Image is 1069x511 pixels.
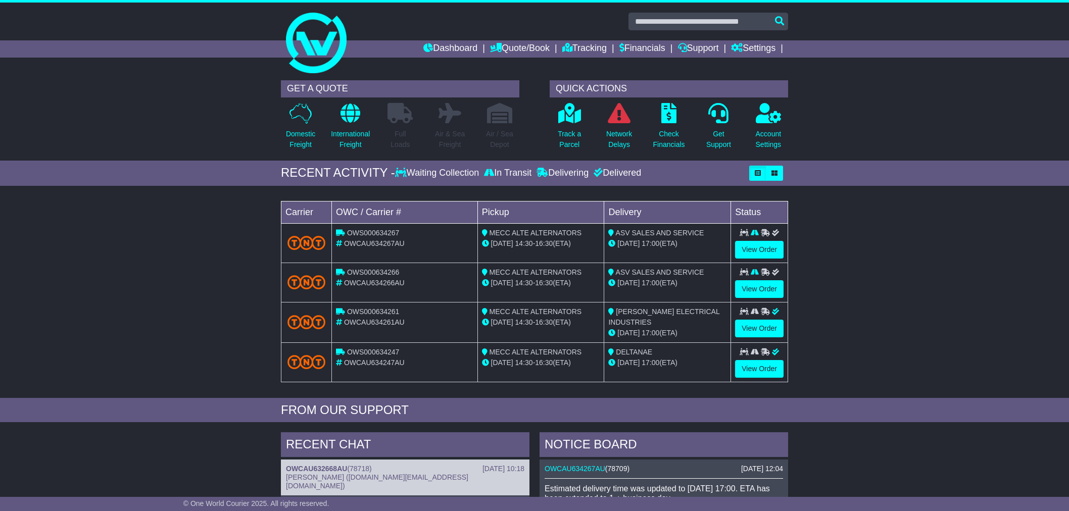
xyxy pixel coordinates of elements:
[653,103,686,156] a: CheckFinancials
[557,103,581,156] a: Track aParcel
[482,465,524,473] div: [DATE] 10:18
[642,359,659,367] span: 17:00
[545,465,605,473] a: OWCAU634267AU
[395,168,481,179] div: Waiting Collection
[423,40,477,58] a: Dashboard
[515,239,533,247] span: 14:30
[735,320,784,337] a: View Order
[281,166,395,180] div: RECENT ACTIVITY -
[515,279,533,287] span: 14:30
[735,360,784,378] a: View Order
[347,348,400,356] span: OWS000634247
[545,484,783,503] div: Estimated delivery time was updated to [DATE] 17:00. ETA has been extended to 1 + business day..
[281,432,529,459] div: RECENT CHAT
[735,280,784,298] a: View Order
[491,239,513,247] span: [DATE]
[330,103,370,156] a: InternationalFreight
[281,403,788,418] div: FROM OUR SUPPORT
[491,318,513,326] span: [DATE]
[619,40,665,58] a: Financials
[482,238,600,249] div: - (ETA)
[653,129,685,150] p: Check Financials
[617,359,640,367] span: [DATE]
[287,315,325,329] img: TNT_Domestic.png
[706,129,731,150] p: Get Support
[490,268,582,276] span: MECC ALTE ALTERNATORS
[344,279,405,287] span: OWCAU634266AU
[482,317,600,328] div: - (ETA)
[183,499,329,507] span: © One World Courier 2025. All rights reserved.
[490,229,582,237] span: MECC ALTE ALTERNATORS
[616,268,704,276] span: ASV SALES AND SERVICE
[608,308,719,326] span: [PERSON_NAME] ELECTRICAL INDUSTRIES
[558,129,581,150] p: Track a Parcel
[608,357,726,368] div: (ETA)
[608,278,726,288] div: (ETA)
[608,328,726,338] div: (ETA)
[477,201,604,223] td: Pickup
[535,239,553,247] span: 16:30
[642,279,659,287] span: 17:00
[731,201,788,223] td: Status
[642,239,659,247] span: 17:00
[281,201,332,223] td: Carrier
[347,229,400,237] span: OWS000634267
[735,241,784,259] a: View Order
[545,465,783,473] div: ( )
[286,465,524,473] div: ( )
[287,275,325,289] img: TNT_Domestic.png
[550,80,788,97] div: QUICK ACTIONS
[287,355,325,369] img: TNT_Domestic.png
[331,129,370,150] p: International Freight
[347,308,400,316] span: OWS000634261
[591,168,641,179] div: Delivered
[540,432,788,459] div: NOTICE BOARD
[490,40,550,58] a: Quote/Book
[606,129,632,150] p: Network Delays
[535,359,553,367] span: 16:30
[608,465,627,473] span: 78709
[481,168,534,179] div: In Transit
[387,129,413,150] p: Full Loads
[435,129,465,150] p: Air & Sea Freight
[344,239,405,247] span: OWCAU634267AU
[535,279,553,287] span: 16:30
[604,201,731,223] td: Delivery
[281,80,519,97] div: GET A QUOTE
[286,129,315,150] p: Domestic Freight
[642,329,659,337] span: 17:00
[756,129,782,150] p: Account Settings
[617,279,640,287] span: [DATE]
[287,236,325,249] img: TNT_Domestic.png
[731,40,775,58] a: Settings
[608,238,726,249] div: (ETA)
[344,318,405,326] span: OWCAU634261AU
[706,103,732,156] a: GetSupport
[347,268,400,276] span: OWS000634266
[606,103,633,156] a: NetworkDelays
[350,465,369,473] span: 78718
[755,103,782,156] a: AccountSettings
[535,318,553,326] span: 16:30
[490,348,582,356] span: MECC ALTE ALTERNATORS
[617,239,640,247] span: [DATE]
[332,201,478,223] td: OWC / Carrier #
[491,359,513,367] span: [DATE]
[286,473,468,490] span: [PERSON_NAME] ([DOMAIN_NAME][EMAIL_ADDRESS][DOMAIN_NAME])
[482,278,600,288] div: - (ETA)
[515,359,533,367] span: 14:30
[285,103,316,156] a: DomesticFreight
[286,465,347,473] a: OWCAU632668AU
[678,40,719,58] a: Support
[562,40,607,58] a: Tracking
[534,168,591,179] div: Delivering
[486,129,513,150] p: Air / Sea Depot
[491,279,513,287] span: [DATE]
[490,308,582,316] span: MECC ALTE ALTERNATORS
[617,329,640,337] span: [DATE]
[616,229,704,237] span: ASV SALES AND SERVICE
[344,359,405,367] span: OWCAU634247AU
[741,465,783,473] div: [DATE] 12:04
[616,348,652,356] span: DELTANAE
[482,357,600,368] div: - (ETA)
